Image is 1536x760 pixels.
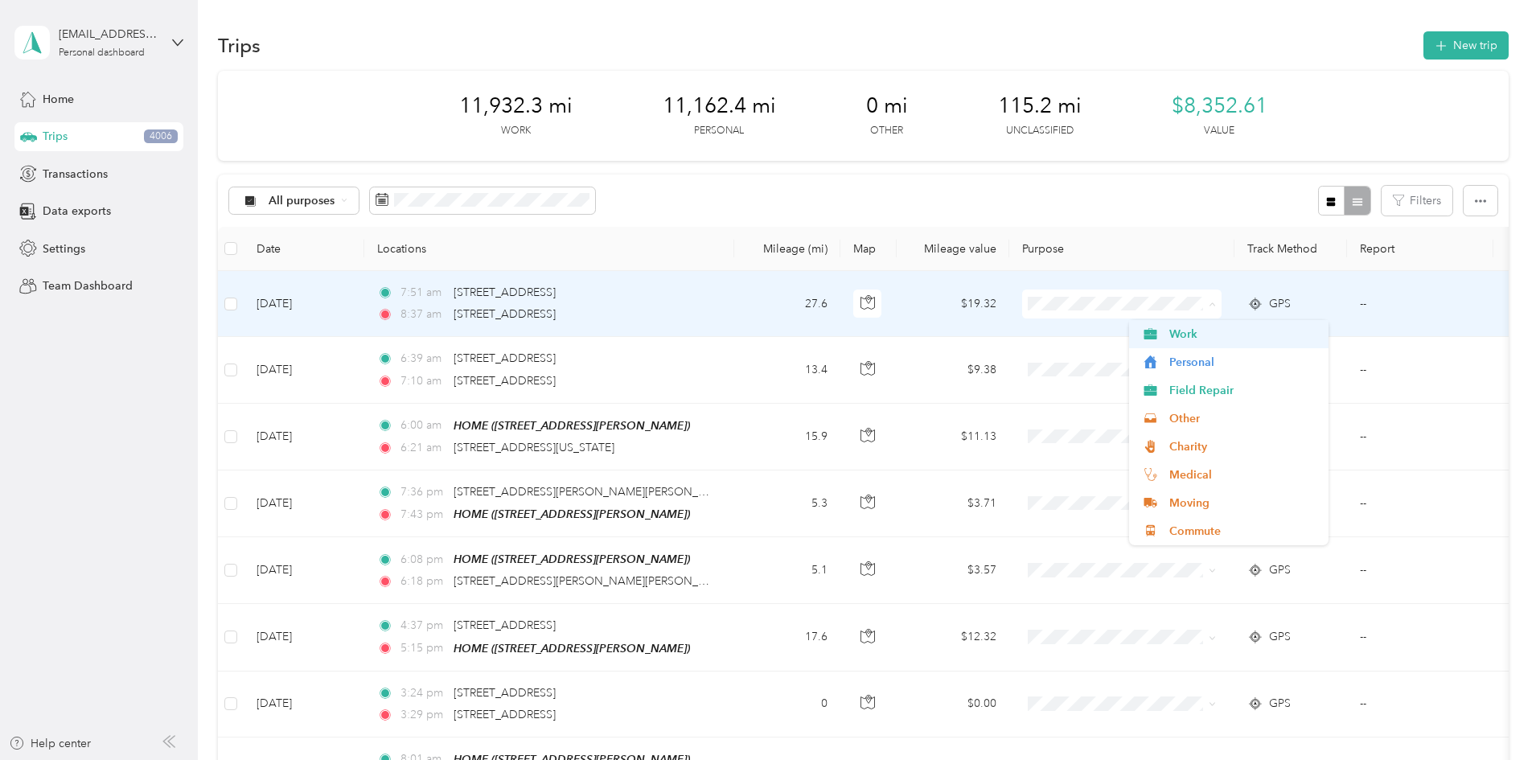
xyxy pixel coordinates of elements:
span: HOME ([STREET_ADDRESS][PERSON_NAME]) [454,553,690,565]
span: Transactions [43,166,108,183]
td: -- [1347,470,1493,537]
td: 15.9 [734,404,840,470]
td: 0 [734,672,840,737]
span: 6:21 am [400,439,446,457]
td: $11.13 [897,404,1009,470]
button: New trip [1423,31,1509,60]
td: 5.1 [734,537,840,604]
iframe: Everlance-gr Chat Button Frame [1446,670,1536,760]
td: 13.4 [734,337,840,403]
span: Data exports [43,203,111,220]
span: Personal [1169,354,1318,371]
span: 4:37 pm [400,617,446,635]
span: [STREET_ADDRESS][PERSON_NAME][PERSON_NAME] [454,485,734,499]
div: [EMAIL_ADDRESS][DOMAIN_NAME] [59,26,159,43]
td: [DATE] [244,604,364,671]
span: [STREET_ADDRESS] [454,708,556,721]
span: [STREET_ADDRESS] [454,307,556,321]
p: Other [870,124,903,138]
span: [STREET_ADDRESS][US_STATE] [454,441,614,454]
span: GPS [1269,695,1291,713]
span: Other [1169,410,1318,427]
td: -- [1347,404,1493,470]
td: [DATE] [244,271,364,337]
span: Charity [1169,438,1318,455]
button: Filters [1382,186,1452,216]
span: Work [1169,326,1318,343]
th: Date [244,227,364,271]
span: 0 mi [866,93,908,119]
th: Locations [364,227,734,271]
th: Map [840,227,897,271]
span: Medical [1169,466,1318,483]
span: 6:08 pm [400,551,446,569]
td: -- [1347,537,1493,604]
span: All purposes [269,195,335,207]
span: 6:18 pm [400,573,446,590]
p: Value [1204,124,1234,138]
span: HOME ([STREET_ADDRESS][PERSON_NAME]) [454,507,690,520]
span: Trips [43,128,68,145]
td: [DATE] [244,537,364,604]
span: [STREET_ADDRESS] [454,286,556,299]
td: 17.6 [734,604,840,671]
span: 5:15 pm [400,639,446,657]
span: Settings [43,240,85,257]
th: Track Method [1234,227,1347,271]
td: 27.6 [734,271,840,337]
h1: Trips [218,37,261,54]
td: 5.3 [734,470,840,537]
span: 6:39 am [400,350,446,368]
span: 6:00 am [400,417,446,434]
span: [STREET_ADDRESS] [454,618,556,632]
span: 11,162.4 mi [663,93,776,119]
span: 3:24 pm [400,684,446,702]
td: -- [1347,604,1493,671]
th: Mileage (mi) [734,227,840,271]
span: 7:36 pm [400,483,446,501]
span: Moving [1169,495,1318,511]
span: GPS [1269,628,1291,646]
div: Personal dashboard [59,48,145,58]
span: Home [43,91,74,108]
p: Unclassified [1006,124,1074,138]
td: $9.38 [897,337,1009,403]
span: 7:43 pm [400,506,446,524]
span: [STREET_ADDRESS] [454,374,556,388]
td: -- [1347,271,1493,337]
span: 7:51 am [400,284,446,302]
td: [DATE] [244,404,364,470]
td: -- [1347,337,1493,403]
th: Mileage value [897,227,1009,271]
td: -- [1347,672,1493,737]
td: [DATE] [244,672,364,737]
span: 4006 [144,129,178,144]
span: GPS [1269,295,1291,313]
button: Help center [9,735,91,752]
td: $3.57 [897,537,1009,604]
td: $19.32 [897,271,1009,337]
span: 7:10 am [400,372,446,390]
span: Field Repair [1169,382,1318,399]
td: [DATE] [244,337,364,403]
td: $12.32 [897,604,1009,671]
span: 8:37 am [400,306,446,323]
span: Commute [1169,523,1318,540]
th: Report [1347,227,1493,271]
span: 3:29 pm [400,706,446,724]
span: $8,352.61 [1172,93,1267,119]
th: Purpose [1009,227,1234,271]
span: HOME ([STREET_ADDRESS][PERSON_NAME]) [454,419,690,432]
span: Team Dashboard [43,277,133,294]
p: Personal [694,124,744,138]
span: 115.2 mi [998,93,1082,119]
span: 11,932.3 mi [459,93,573,119]
span: GPS [1269,561,1291,579]
span: [STREET_ADDRESS] [454,351,556,365]
td: $0.00 [897,672,1009,737]
td: $3.71 [897,470,1009,537]
span: [STREET_ADDRESS][PERSON_NAME][PERSON_NAME] [454,574,734,588]
span: HOME ([STREET_ADDRESS][PERSON_NAME]) [454,642,690,655]
td: [DATE] [244,470,364,537]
